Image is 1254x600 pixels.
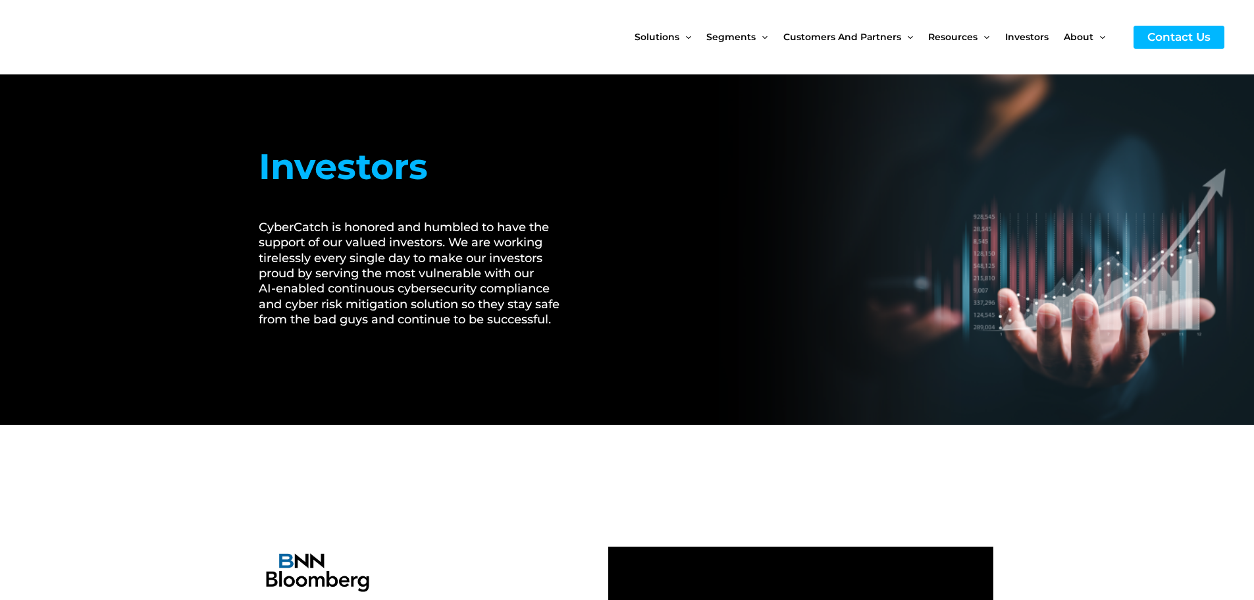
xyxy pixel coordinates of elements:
span: Menu Toggle [679,9,691,65]
span: Investors [1005,9,1049,65]
h1: Investors [259,140,575,194]
span: Segments [706,9,756,65]
a: Investors [1005,9,1064,65]
span: Menu Toggle [1093,9,1105,65]
img: CyberCatch [23,10,181,65]
a: Contact Us [1134,26,1224,49]
nav: Site Navigation: New Main Menu [635,9,1120,65]
span: Menu Toggle [901,9,913,65]
span: About [1064,9,1093,65]
span: Menu Toggle [978,9,989,65]
span: Resources [928,9,978,65]
span: Menu Toggle [756,9,768,65]
span: Solutions [635,9,679,65]
h2: CyberCatch is honored and humbled to have the support of our valued investors. We are working tir... [259,220,575,328]
span: Customers and Partners [783,9,901,65]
